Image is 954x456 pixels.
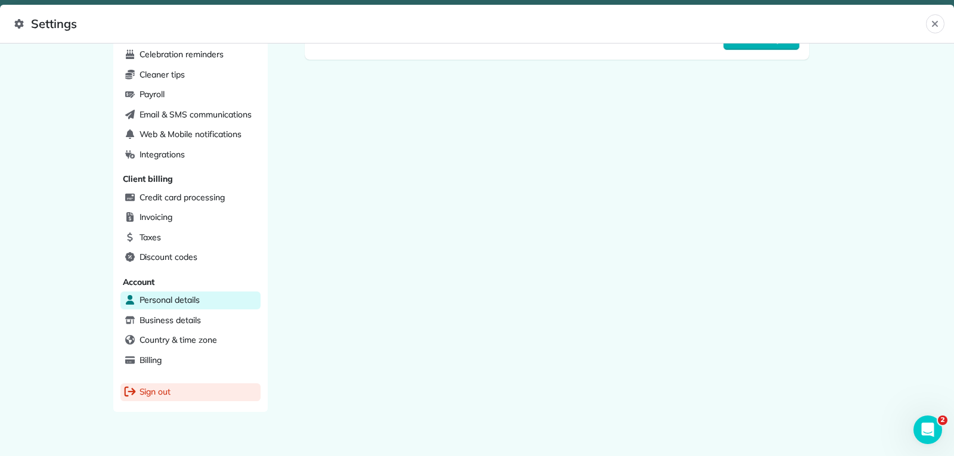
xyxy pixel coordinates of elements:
a: Web & Mobile notifications [120,126,261,144]
span: Billing [140,354,162,366]
span: Cleaner tips [140,69,185,80]
span: Personal details [140,294,200,306]
a: Business details [120,312,261,330]
a: Integrations [120,146,261,164]
span: Client billing [123,173,173,184]
a: Credit card processing [120,189,261,207]
span: Payroll [140,88,165,100]
span: Integrations [140,148,185,160]
a: Invoicing [120,209,261,227]
span: 2 [938,415,947,425]
span: Invoicing [140,211,173,223]
span: Business details [140,314,201,326]
a: Personal details [120,291,261,309]
span: Celebration reminders [140,48,224,60]
span: Email & SMS communications [140,108,252,120]
a: Celebration reminders [120,46,261,64]
span: Sign out [140,386,171,398]
span: Country & time zone [140,334,217,346]
button: Close [926,14,944,33]
span: Settings [14,14,926,33]
span: Account [123,277,155,287]
a: Payroll [120,86,261,104]
a: Email & SMS communications [120,106,261,124]
a: Billing [120,352,261,370]
iframe: Intercom live chat [913,415,942,444]
a: Discount codes [120,249,261,266]
a: Sign out [120,383,261,401]
a: Country & time zone [120,331,261,349]
span: Discount codes [140,251,197,263]
span: Credit card processing [140,191,225,203]
span: Web & Mobile notifications [140,128,241,140]
span: Taxes [140,231,162,243]
a: Taxes [120,229,261,247]
a: Cleaner tips [120,66,261,84]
